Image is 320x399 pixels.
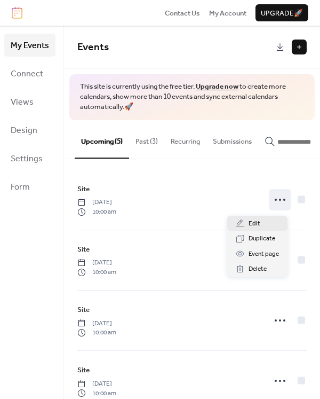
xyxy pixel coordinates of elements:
span: Settings [11,151,43,167]
button: Past (3) [129,120,164,158]
span: Form [11,179,30,195]
img: logo [12,7,22,19]
span: Site [77,184,90,194]
span: [DATE] [77,198,116,207]
span: Duplicate [249,233,275,244]
a: Design [4,119,55,142]
span: Edit [249,218,260,229]
span: My Account [209,8,246,19]
span: Upgrade 🚀 [261,8,303,19]
span: This site is currently using the free tier. to create more calendars, show more than 10 events an... [80,82,304,112]
span: Delete [249,264,267,275]
button: Upcoming (5) [75,120,129,159]
span: [DATE] [77,379,116,389]
span: 10:00 am [77,389,116,398]
span: [DATE] [77,319,116,328]
a: Contact Us [165,7,200,18]
button: Submissions [206,120,258,158]
span: [DATE] [77,258,116,268]
span: Views [11,94,34,111]
a: Settings [4,147,55,170]
span: Site [77,304,90,315]
button: Upgrade🚀 [255,4,308,21]
span: Event page [249,249,279,260]
a: Views [4,90,55,113]
a: Site [77,244,90,255]
button: Recurring [164,120,206,158]
span: Connect [11,66,43,82]
span: Site [77,365,90,375]
a: Upgrade now [196,80,238,93]
a: Site [77,304,90,316]
span: Design [11,122,37,139]
a: Form [4,175,55,198]
span: 10:00 am [77,207,116,217]
a: Site [77,364,90,376]
span: 10:00 am [77,268,116,277]
a: My Events [4,34,55,57]
a: Site [77,183,90,195]
a: Connect [4,62,55,85]
span: Contact Us [165,8,200,19]
span: 10:00 am [77,328,116,338]
span: Events [77,37,109,57]
span: My Events [11,37,49,54]
a: My Account [209,7,246,18]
